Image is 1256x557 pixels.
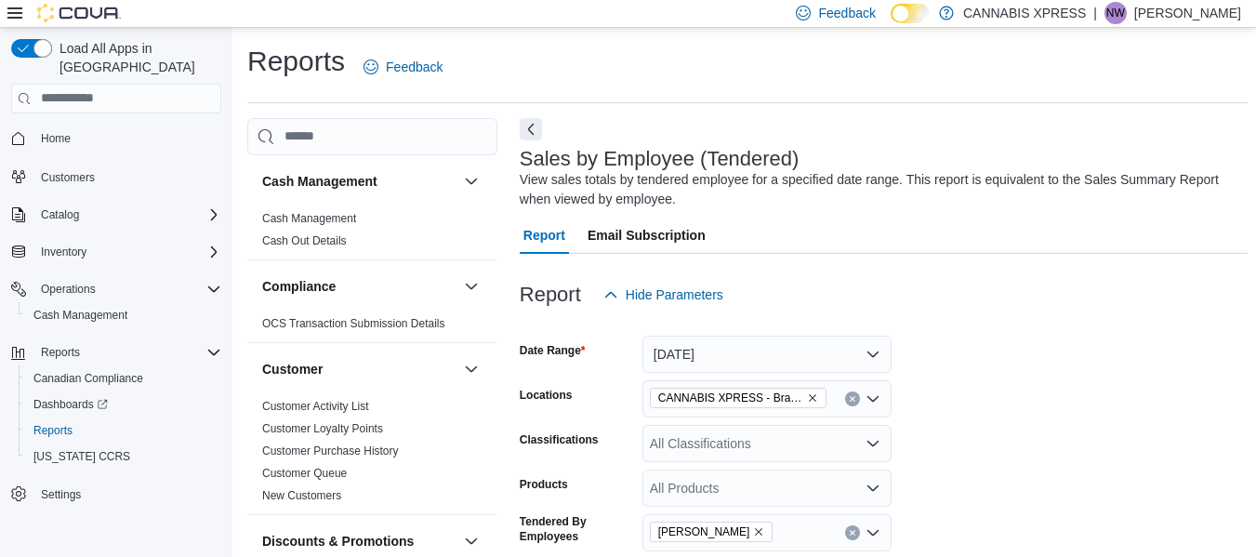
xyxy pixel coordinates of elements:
[19,444,229,470] button: [US_STATE] CCRS
[650,522,773,542] span: Bianca Higgins
[845,525,860,540] button: Clear input
[33,483,221,506] span: Settings
[19,302,229,328] button: Cash Management
[262,444,399,458] a: Customer Purchase History
[386,58,443,76] span: Feedback
[1134,2,1241,24] p: [PERSON_NAME]
[262,172,456,191] button: Cash Management
[33,278,103,300] button: Operations
[4,202,229,228] button: Catalog
[37,4,121,22] img: Cova
[33,166,102,189] a: Customers
[866,481,880,496] button: Open list of options
[41,207,79,222] span: Catalog
[262,532,414,550] h3: Discounts & Promotions
[33,165,221,188] span: Customers
[4,339,229,365] button: Reports
[26,393,221,416] span: Dashboards
[26,419,80,442] a: Reports
[520,343,586,358] label: Date Range
[33,204,86,226] button: Catalog
[33,308,127,323] span: Cash Management
[262,532,456,550] button: Discounts & Promotions
[262,399,369,414] span: Customer Activity List
[520,284,581,306] h3: Report
[520,432,599,447] label: Classifications
[33,449,130,464] span: [US_STATE] CCRS
[520,148,800,170] h3: Sales by Employee (Tendered)
[4,481,229,508] button: Settings
[33,278,221,300] span: Operations
[33,423,73,438] span: Reports
[520,514,635,544] label: Tendered By Employees
[845,391,860,406] button: Clear input
[460,530,483,552] button: Discounts & Promotions
[262,360,323,378] h3: Customer
[33,371,143,386] span: Canadian Compliance
[262,488,341,503] span: New Customers
[891,4,930,23] input: Dark Mode
[19,391,229,418] a: Dashboards
[247,43,345,80] h1: Reports
[262,212,356,225] a: Cash Management
[262,400,369,413] a: Customer Activity List
[753,526,764,537] button: Remove Bianca Higgins from selection in this group
[33,397,108,412] span: Dashboards
[866,436,880,451] button: Open list of options
[19,418,229,444] button: Reports
[963,2,1086,24] p: CANNABIS XPRESS
[650,388,826,408] span: CANNABIS XPRESS - Brampton (Veterans Drive)
[26,419,221,442] span: Reports
[520,477,568,492] label: Products
[520,388,573,403] label: Locations
[818,4,875,22] span: Feedback
[33,341,221,364] span: Reports
[41,245,86,259] span: Inventory
[26,393,115,416] a: Dashboards
[356,48,450,86] a: Feedback
[1106,2,1125,24] span: NW
[460,275,483,298] button: Compliance
[588,217,706,254] span: Email Subscription
[866,391,880,406] button: Open list of options
[658,523,750,541] span: [PERSON_NAME]
[262,172,377,191] h3: Cash Management
[262,467,347,480] a: Customer Queue
[262,233,347,248] span: Cash Out Details
[41,345,80,360] span: Reports
[41,282,96,297] span: Operations
[262,444,399,458] span: Customer Purchase History
[26,445,138,468] a: [US_STATE] CCRS
[460,358,483,380] button: Customer
[247,312,497,342] div: Compliance
[520,118,542,140] button: Next
[262,466,347,481] span: Customer Queue
[262,316,445,331] span: OCS Transaction Submission Details
[33,126,221,150] span: Home
[26,445,221,468] span: Washington CCRS
[33,341,87,364] button: Reports
[33,204,221,226] span: Catalog
[4,239,229,265] button: Inventory
[1104,2,1127,24] div: Nathan Wilson
[41,487,81,502] span: Settings
[26,304,135,326] a: Cash Management
[52,39,221,76] span: Load All Apps in [GEOGRAPHIC_DATA]
[26,367,151,390] a: Canadian Compliance
[523,217,565,254] span: Report
[262,422,383,435] a: Customer Loyalty Points
[262,317,445,330] a: OCS Transaction Submission Details
[460,170,483,192] button: Cash Management
[626,285,723,304] span: Hide Parameters
[41,170,95,185] span: Customers
[262,360,456,378] button: Customer
[866,525,880,540] button: Open list of options
[26,367,221,390] span: Canadian Compliance
[262,234,347,247] a: Cash Out Details
[33,241,221,263] span: Inventory
[262,421,383,436] span: Customer Loyalty Points
[26,304,221,326] span: Cash Management
[33,484,88,506] a: Settings
[33,241,94,263] button: Inventory
[596,276,731,313] button: Hide Parameters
